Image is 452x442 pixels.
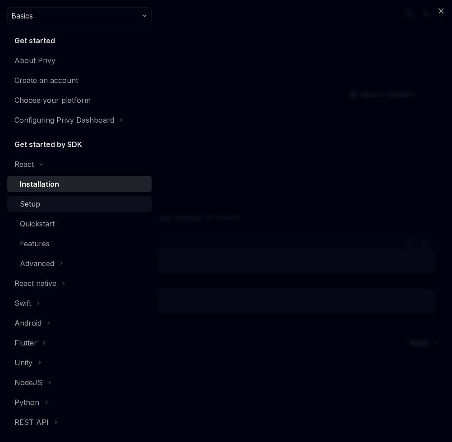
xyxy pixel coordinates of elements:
[14,377,42,388] div: NodeJS
[20,198,40,209] div: Setup
[14,139,82,150] h5: Get started by SDK
[7,216,152,232] a: Quickstart
[14,397,39,408] div: Python
[14,318,42,328] div: Android
[14,35,55,46] h5: Get started
[7,52,152,69] a: About Privy
[14,417,49,428] div: REST API
[20,258,54,269] div: Advanced
[14,75,78,86] div: Create an account
[11,10,33,21] span: Basics
[14,278,56,289] div: React native
[20,179,59,189] div: Installation
[7,235,152,252] a: Features
[7,196,152,212] a: Setup
[14,159,34,170] div: React
[14,337,37,348] div: Flutter
[14,357,32,368] div: Unity
[14,95,91,106] div: Choose your platform
[7,72,152,88] a: Create an account
[20,218,55,229] div: Quickstart
[7,7,152,24] button: Basics
[14,55,55,66] div: About Privy
[14,115,114,125] div: Configuring Privy Dashboard
[14,298,31,308] div: Swift
[7,92,152,108] a: Choose your platform
[20,238,50,249] div: Features
[7,176,152,192] a: Installation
